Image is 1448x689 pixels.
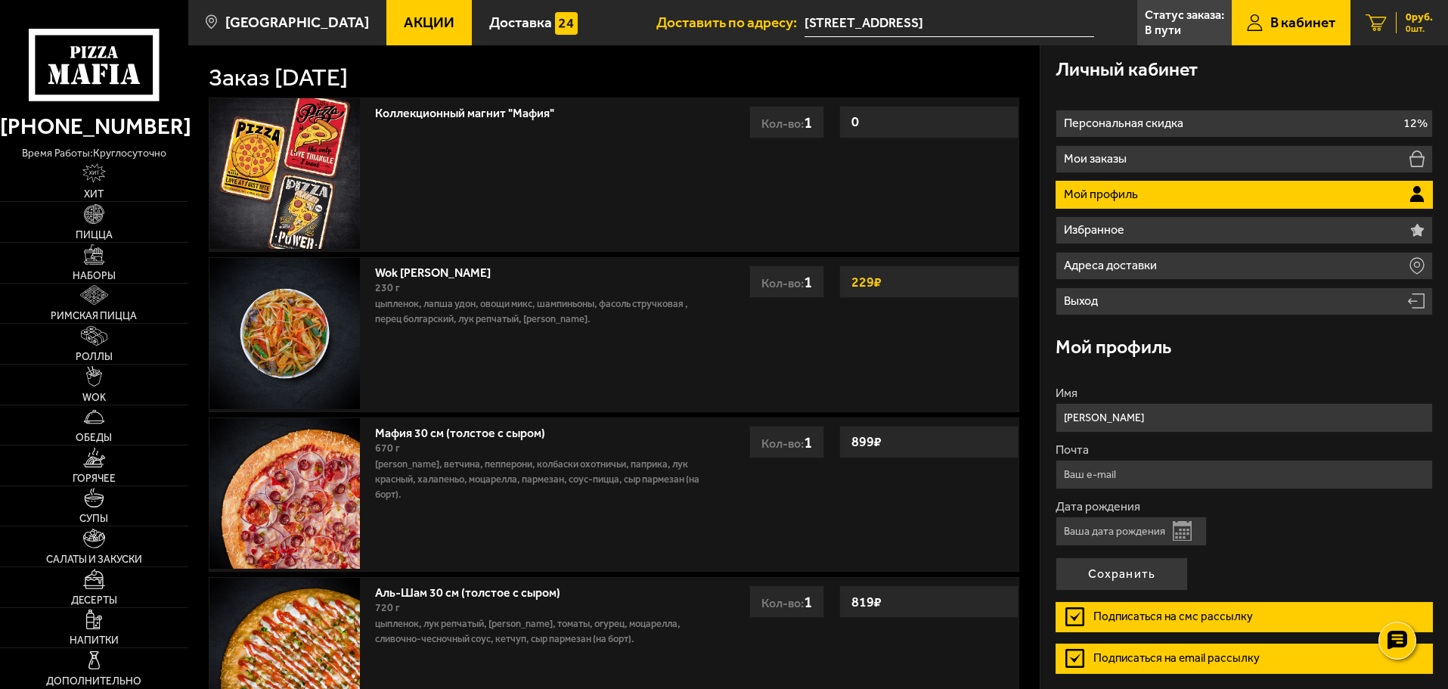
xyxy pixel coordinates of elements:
[375,261,506,280] a: Wok [PERSON_NAME]
[804,592,812,611] span: 1
[805,9,1094,37] input: Ваш адрес доставки
[1403,117,1428,129] p: 12%
[209,66,348,90] h1: Заказ [DATE]
[804,113,812,132] span: 1
[1270,15,1335,29] span: В кабинет
[79,514,108,524] span: Супы
[804,272,812,291] span: 1
[1056,460,1433,489] input: Ваш e-mail
[1056,403,1433,433] input: Ваше имя
[375,296,705,327] p: цыпленок, лапша удон, овощи микс, шампиньоны, фасоль стручковая , перец болгарский, лук репчатый,...
[805,9,1094,37] span: проспект Ветеранов, 105
[71,595,117,606] span: Десерты
[1056,602,1433,632] label: Подписаться на смс рассылку
[1056,557,1188,591] button: Сохранить
[1173,521,1192,541] button: Открыть календарь
[1145,9,1224,21] p: Статус заказа:
[76,352,113,362] span: Роллы
[656,15,805,29] span: Доставить по адресу:
[375,457,705,502] p: [PERSON_NAME], ветчина, пепперони, колбаски охотничьи, паприка, лук красный, халапеньо, моцарелла...
[1064,153,1130,165] p: Мои заказы
[804,433,812,452] span: 1
[375,101,569,120] a: Коллекционный магнит "Мафия"
[1406,12,1433,23] span: 0 руб.
[70,635,119,646] span: Напитки
[848,588,885,616] strong: 819 ₽
[1064,295,1102,307] p: Выход
[1145,24,1181,36] p: В пути
[375,581,575,600] a: Аль-Шам 30 см (толстое с сыром)
[1056,501,1433,513] label: Дата рождения
[84,189,104,200] span: Хит
[375,281,400,294] span: 230 г
[404,15,454,29] span: Акции
[1056,338,1171,357] h3: Мой профиль
[1064,224,1128,236] p: Избранное
[848,107,863,136] strong: 0
[225,15,369,29] span: [GEOGRAPHIC_DATA]
[76,433,112,443] span: Обеды
[749,426,824,458] div: Кол-во:
[1056,517,1207,546] input: Ваша дата рождения
[76,230,113,241] span: Пицца
[1064,259,1161,272] p: Адреса доставки
[1406,24,1433,33] span: 0 шт.
[375,421,560,440] a: Мафия 30 см (толстое с сыром)
[1056,61,1198,79] h3: Личный кабинет
[46,554,142,565] span: Салаты и закуски
[375,442,400,455] span: 670 г
[749,106,824,138] div: Кол-во:
[1056,387,1433,399] label: Имя
[46,676,141,687] span: Дополнительно
[749,265,824,298] div: Кол-во:
[51,311,137,321] span: Римская пицца
[1056,444,1433,456] label: Почта
[1056,644,1433,674] label: Подписаться на email рассылку
[73,473,116,484] span: Горячее
[848,427,885,456] strong: 899 ₽
[73,271,116,281] span: Наборы
[82,393,106,403] span: WOK
[375,601,400,614] span: 720 г
[1064,117,1187,129] p: Персональная скидка
[749,585,824,618] div: Кол-во:
[555,12,578,35] img: 15daf4d41897b9f0e9f617042186c801.svg
[489,15,552,29] span: Доставка
[375,616,705,647] p: цыпленок, лук репчатый, [PERSON_NAME], томаты, огурец, моцарелла, сливочно-чесночный соус, кетчуп...
[1064,188,1142,200] p: Мой профиль
[848,268,885,296] strong: 229 ₽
